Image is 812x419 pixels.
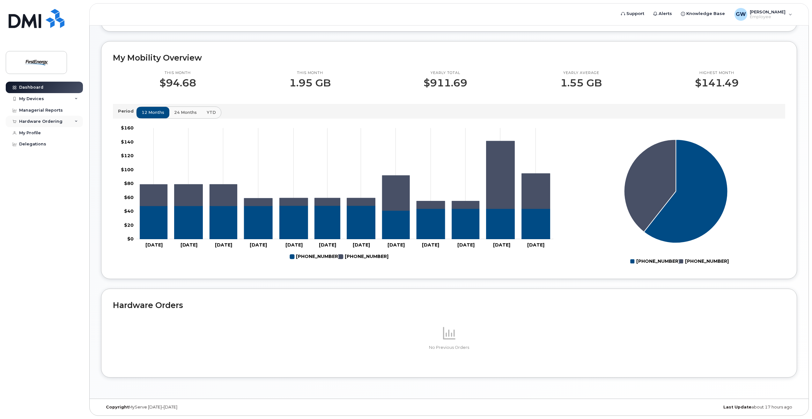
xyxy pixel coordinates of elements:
tspan: $40 [124,208,134,214]
p: Period [118,108,136,114]
strong: Copyright [106,405,129,409]
p: 1.95 GB [289,77,331,89]
g: Series [624,140,728,243]
h2: My Mobility Overview [113,53,785,62]
tspan: $60 [124,195,134,200]
p: This month [289,70,331,76]
tspan: $80 [124,180,134,186]
p: No Previous Orders [113,345,785,350]
g: 224-775-4018 [140,141,550,210]
span: 24 months [174,109,197,115]
span: Support [626,11,644,17]
tspan: $160 [121,125,134,131]
h2: Hardware Orders [113,300,785,310]
p: This month [159,70,196,76]
tspan: $140 [121,139,134,145]
p: Highest month [695,70,739,76]
tspan: [DATE] [422,242,439,248]
g: Legend [290,251,388,262]
g: Legend [630,256,729,267]
tspan: [DATE] [145,242,163,248]
div: MyServe [DATE]–[DATE] [101,405,333,410]
p: $141.49 [695,77,739,89]
tspan: [DATE] [527,242,544,248]
p: Yearly average [560,70,602,76]
p: 1.55 GB [560,77,602,89]
span: Alerts [659,11,672,17]
span: Employee [750,14,786,19]
tspan: [DATE] [388,242,405,248]
tspan: [DATE] [457,242,475,248]
div: about 17 hours ago [565,405,797,410]
tspan: [DATE] [493,242,510,248]
a: Support [616,7,649,20]
a: Alerts [649,7,676,20]
tspan: [DATE] [215,242,232,248]
div: George, Wayne M [730,8,797,21]
tspan: [DATE] [285,242,303,248]
p: $94.68 [159,77,196,89]
tspan: [DATE] [319,242,336,248]
g: 301-491-1262 [290,251,340,262]
span: Knowledge Base [686,11,725,17]
g: Chart [121,125,554,262]
tspan: [DATE] [250,242,267,248]
span: GW [736,11,746,18]
span: YTD [207,109,216,115]
p: Yearly total [424,70,467,76]
tspan: [DATE] [353,242,370,248]
tspan: [DATE] [181,242,198,248]
g: Chart [624,140,729,267]
a: Knowledge Base [676,7,729,20]
iframe: Messenger Launcher [784,391,807,414]
g: 224-775-4018 [339,251,388,262]
span: [PERSON_NAME] [750,9,786,14]
tspan: $100 [121,167,134,173]
strong: Last Update [723,405,751,409]
tspan: $20 [124,222,134,228]
g: 301-491-1262 [140,206,550,239]
tspan: $120 [121,153,134,158]
tspan: $0 [127,236,134,242]
p: $911.69 [424,77,467,89]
